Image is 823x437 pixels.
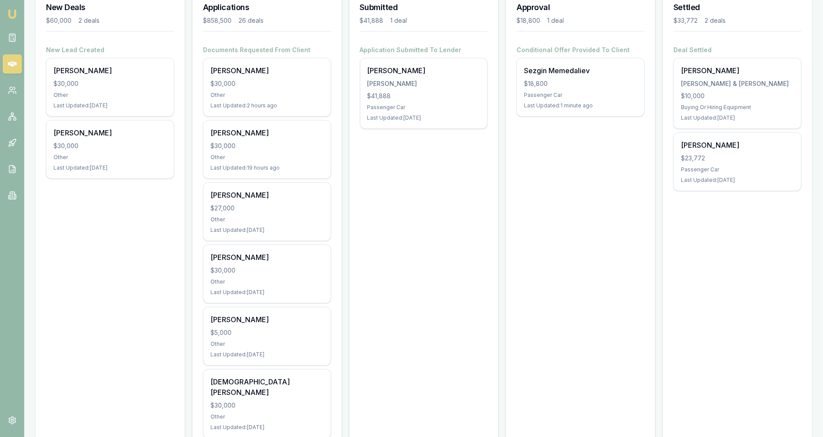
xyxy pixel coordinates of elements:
h4: Conditional Offer Provided To Client [517,46,645,54]
div: [PERSON_NAME] [681,140,794,150]
h4: Application Submitted To Lender [360,46,488,54]
h3: Settled [673,1,802,14]
div: 2 deals [78,16,100,25]
div: Last Updated: 2 hours ago [210,102,324,109]
div: [PERSON_NAME] [367,79,481,88]
div: [PERSON_NAME] [681,65,794,76]
div: [DEMOGRAPHIC_DATA][PERSON_NAME] [210,377,324,398]
div: Last Updated: [DATE] [53,164,167,171]
div: [PERSON_NAME] [53,65,167,76]
div: $18,800 [524,79,637,88]
div: Last Updated: [DATE] [210,351,324,358]
div: [PERSON_NAME] & [PERSON_NAME] [681,79,794,88]
div: Other [210,413,324,420]
div: Last Updated: [DATE] [367,114,481,121]
div: $23,772 [681,154,794,163]
h3: New Deals [46,1,174,14]
h4: Documents Requested From Client [203,46,331,54]
div: 1 deal [547,16,564,25]
div: $30,000 [210,266,324,275]
div: $858,500 [203,16,232,25]
div: $30,000 [210,142,324,150]
div: $30,000 [53,79,167,88]
div: 2 deals [705,16,726,25]
div: $30,000 [53,142,167,150]
div: [PERSON_NAME] [53,128,167,138]
div: $30,000 [210,79,324,88]
div: $30,000 [210,401,324,410]
h3: Approval [517,1,645,14]
div: Other [53,154,167,161]
h4: Deal Settled [673,46,802,54]
div: 1 deal [391,16,407,25]
div: [PERSON_NAME] [210,314,324,325]
div: 26 deals [239,16,264,25]
div: Other [210,278,324,285]
div: [PERSON_NAME] [210,65,324,76]
div: $10,000 [681,92,794,100]
div: [PERSON_NAME] [210,252,324,263]
div: Other [210,154,324,161]
div: Last Updated: 19 hours ago [210,164,324,171]
div: Passenger Car [681,166,794,173]
div: $18,800 [517,16,540,25]
div: Last Updated: [DATE] [681,114,794,121]
div: $33,772 [673,16,698,25]
div: $60,000 [46,16,71,25]
h4: New Lead Created [46,46,174,54]
div: Sezgin Memedaliev [524,65,637,76]
div: [PERSON_NAME] [210,128,324,138]
div: [PERSON_NAME] [210,190,324,200]
h3: Submitted [360,1,488,14]
div: Last Updated: [DATE] [210,227,324,234]
div: Other [210,92,324,99]
div: Other [210,341,324,348]
img: emu-icon-u.png [7,9,18,19]
div: Other [210,216,324,223]
div: $5,000 [210,328,324,337]
div: Buying Or Hiring Equipment [681,104,794,111]
div: Passenger Car [524,92,637,99]
div: Last Updated: [DATE] [210,289,324,296]
div: $41,888 [367,92,481,100]
div: $41,888 [360,16,384,25]
div: [PERSON_NAME] [367,65,481,76]
div: Last Updated: [DATE] [681,177,794,184]
div: Last Updated: [DATE] [53,102,167,109]
h3: Applications [203,1,331,14]
div: Other [53,92,167,99]
div: Last Updated: [DATE] [210,424,324,431]
div: Passenger Car [367,104,481,111]
div: $27,000 [210,204,324,213]
div: Last Updated: 1 minute ago [524,102,637,109]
